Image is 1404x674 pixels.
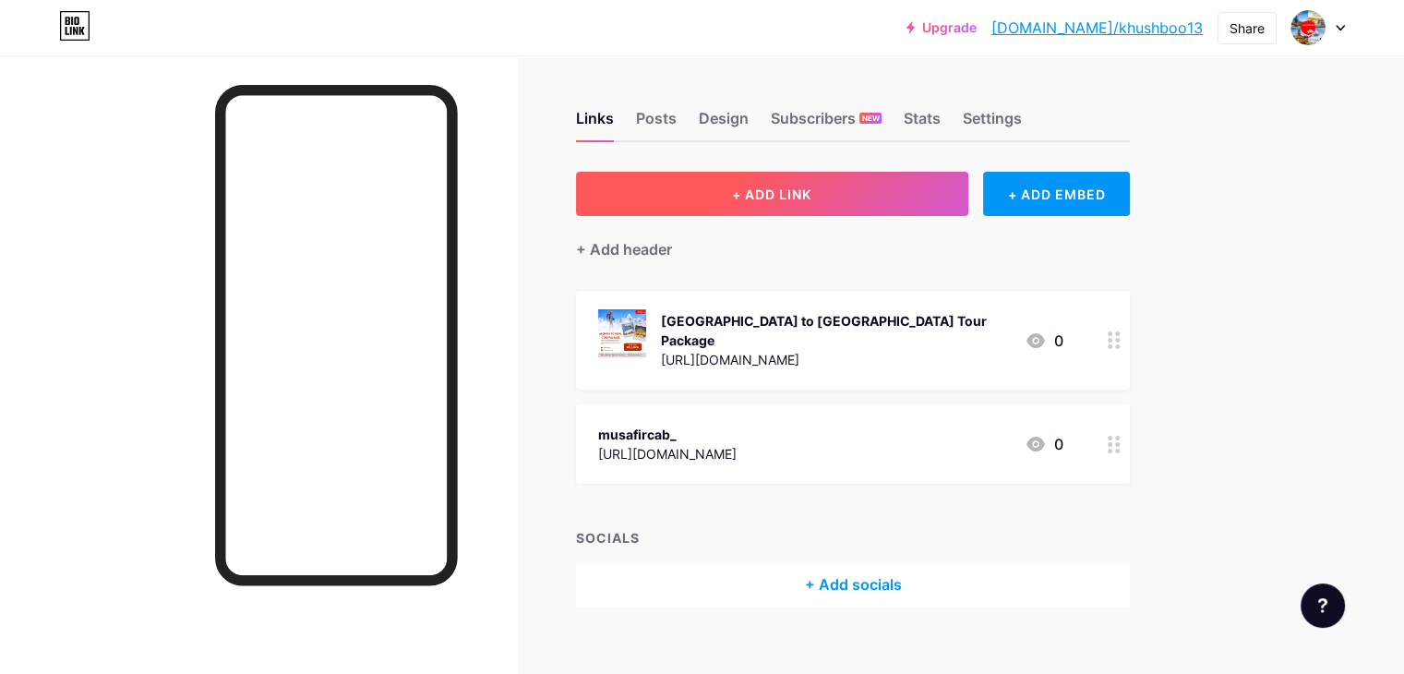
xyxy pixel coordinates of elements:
[576,528,1130,548] div: SOCIALS
[661,350,1010,369] div: [URL][DOMAIN_NAME]
[983,172,1130,216] div: + ADD EMBED
[576,107,614,140] div: Links
[576,562,1130,607] div: + Add socials
[1025,330,1063,352] div: 0
[48,48,203,63] div: Domain: [DOMAIN_NAME]
[699,107,749,140] div: Design
[598,425,737,444] div: musafircab_
[904,107,941,140] div: Stats
[906,20,977,35] a: Upgrade
[50,107,65,122] img: tab_domain_overview_orange.svg
[732,187,811,202] span: + ADD LINK
[204,109,311,121] div: Keywords by Traffic
[862,113,880,124] span: NEW
[598,444,737,463] div: [URL][DOMAIN_NAME]
[771,107,882,140] div: Subscribers
[598,309,646,357] img: Ayodhya to Nepal Tour Package
[30,48,44,63] img: website_grey.svg
[576,172,968,216] button: + ADD LINK
[184,107,198,122] img: tab_keywords_by_traffic_grey.svg
[1025,433,1063,455] div: 0
[70,109,165,121] div: Domain Overview
[963,107,1022,140] div: Settings
[1290,10,1326,45] img: khushboo13
[30,30,44,44] img: logo_orange.svg
[991,17,1203,39] a: [DOMAIN_NAME]/khushboo13
[576,238,672,260] div: + Add header
[52,30,90,44] div: v 4.0.25
[1230,18,1265,38] div: Share
[661,311,1010,350] div: [GEOGRAPHIC_DATA] to [GEOGRAPHIC_DATA] Tour Package
[636,107,677,140] div: Posts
